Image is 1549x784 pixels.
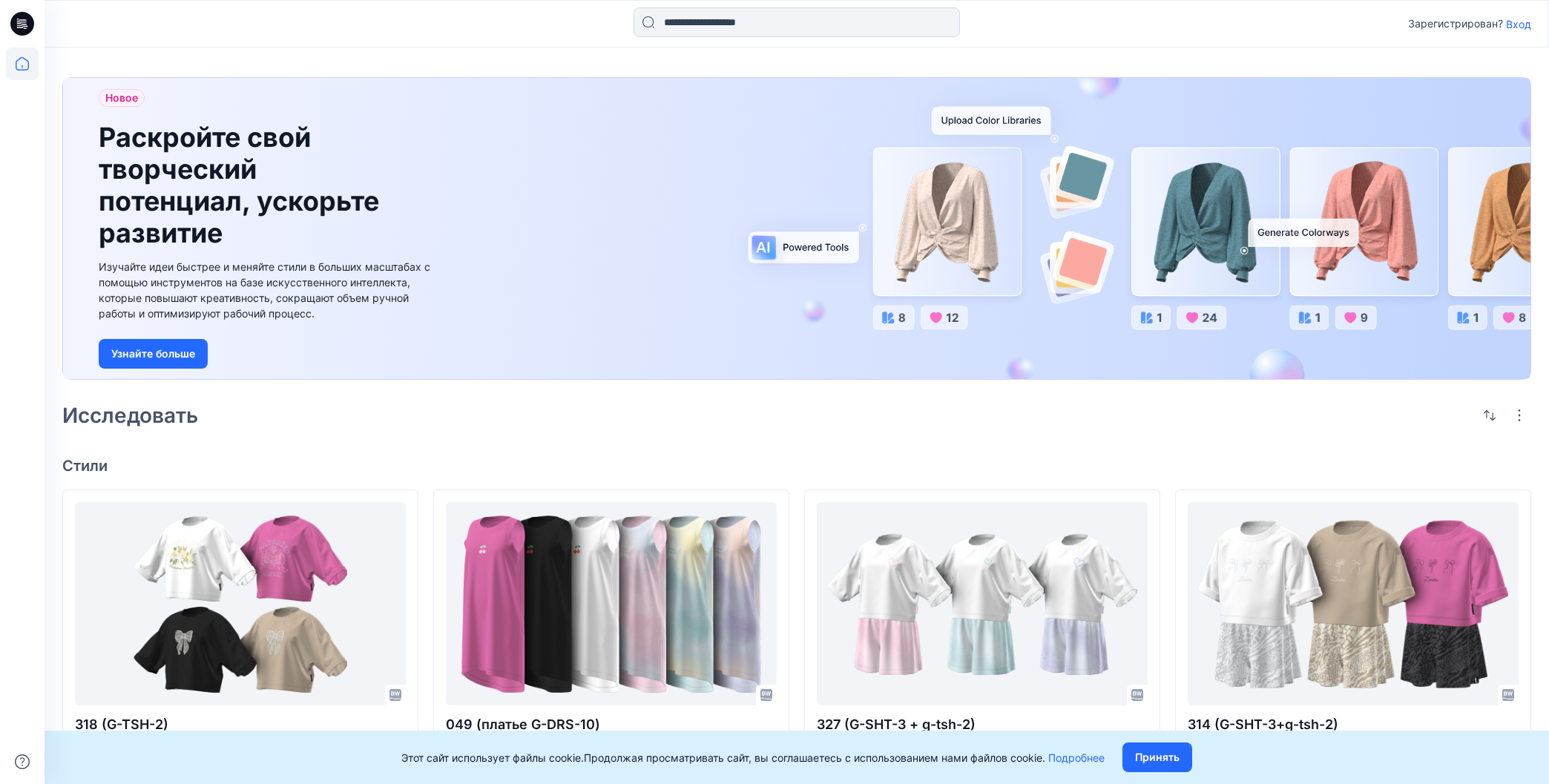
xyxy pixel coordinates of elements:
a: Узнайте больше [99,339,433,369]
ya-tr-span: Изучайте идеи быстрее и меняйте стили в больших масштабах с помощью инструментов на базе искусств... [99,260,430,320]
ya-tr-span: 049 (платье G-DRS-10) [446,717,600,732]
ya-tr-span: Стили [62,457,108,475]
a: 314 (G-SHT-3+g-tsh-2) [1188,502,1519,705]
ya-tr-span: Этот сайт использует файлы cookie. [401,751,584,764]
ya-tr-span: Раскройте свой творческий потенциал, ускорьте развитие [99,121,379,250]
a: 049 (платье G-DRS-10) [446,502,777,705]
ya-tr-span: Вход [1506,18,1531,30]
button: Узнайте больше [99,339,208,369]
ya-tr-span: 318 (G-TSH-2) [75,717,168,732]
ya-tr-span: 314 (G-SHT-3+g-tsh-2) [1188,717,1338,732]
ya-tr-span: Исследовать [62,403,198,428]
ya-tr-span: Узнайте больше [111,346,195,362]
ya-tr-span: Принять [1135,749,1180,765]
ya-tr-span: Продолжая просматривать сайт, вы соглашаетесь с использованием нами файлов cookie. [584,751,1045,764]
ya-tr-span: Новое [105,91,138,104]
a: Подробнее [1048,751,1105,764]
a: 327 (G-SHT-3 + g-tsh-2) [817,502,1148,705]
button: Принять [1122,742,1192,772]
ya-tr-span: 327 (G-SHT-3 + g-tsh-2) [817,717,976,732]
a: 318 (G-TSH-2) [75,502,406,705]
ya-tr-span: Зарегистрирован? [1408,17,1503,30]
